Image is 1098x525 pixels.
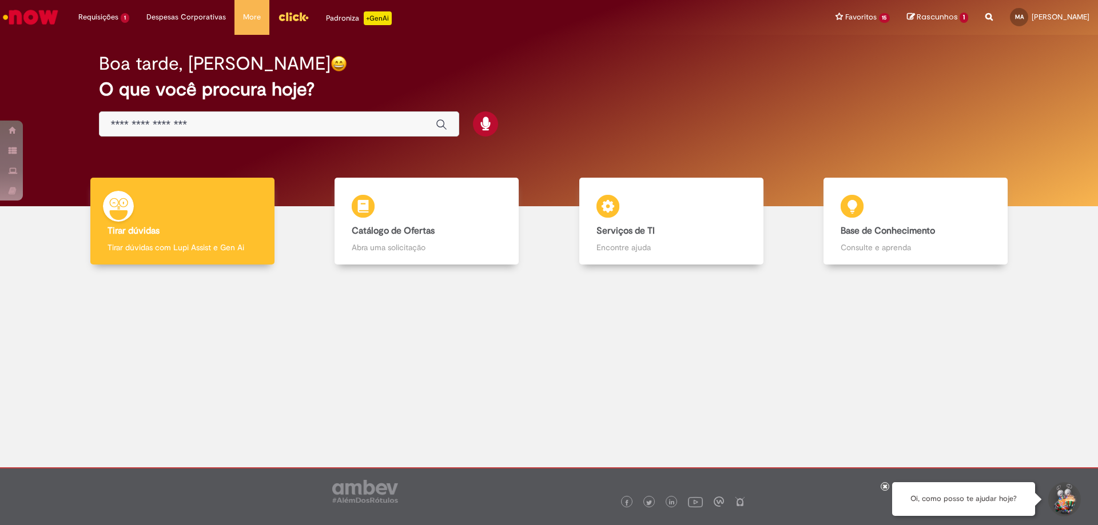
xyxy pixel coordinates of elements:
a: Rascunhos [907,12,968,23]
span: [PERSON_NAME] [1032,12,1089,22]
span: 15 [879,13,890,23]
img: logo_footer_linkedin.png [669,499,675,506]
img: logo_footer_naosei.png [735,496,745,507]
img: happy-face.png [331,55,347,72]
a: Catálogo de Ofertas Abra uma solicitação [305,178,550,265]
span: Requisições [78,11,118,23]
a: Tirar dúvidas Tirar dúvidas com Lupi Assist e Gen Ai [60,178,305,265]
b: Serviços de TI [596,225,655,237]
img: logo_footer_facebook.png [624,500,630,506]
p: Abra uma solicitação [352,242,502,253]
p: Consulte e aprenda [841,242,990,253]
div: Oi, como posso te ajudar hoje? [892,482,1035,516]
b: Tirar dúvidas [108,225,160,237]
img: logo_footer_ambev_rotulo_gray.png [332,480,398,503]
img: logo_footer_workplace.png [714,496,724,507]
span: 1 [960,13,968,23]
a: Base de Conhecimento Consulte e aprenda [794,178,1039,265]
span: Favoritos [845,11,877,23]
span: Rascunhos [917,11,958,22]
span: MA [1015,13,1024,21]
button: Iniciar Conversa de Suporte [1047,482,1081,516]
a: Serviços de TI Encontre ajuda [549,178,794,265]
b: Catálogo de Ofertas [352,225,435,237]
span: Despesas Corporativas [146,11,226,23]
h2: O que você procura hoje? [99,79,1000,99]
p: +GenAi [364,11,392,25]
span: 1 [121,13,129,23]
img: logo_footer_twitter.png [646,500,652,506]
img: click_logo_yellow_360x200.png [278,8,309,25]
span: More [243,11,261,23]
div: Padroniza [326,11,392,25]
p: Encontre ajuda [596,242,746,253]
b: Base de Conhecimento [841,225,935,237]
h2: Boa tarde, [PERSON_NAME] [99,54,331,74]
img: ServiceNow [1,6,60,29]
p: Tirar dúvidas com Lupi Assist e Gen Ai [108,242,257,253]
img: logo_footer_youtube.png [688,494,703,509]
